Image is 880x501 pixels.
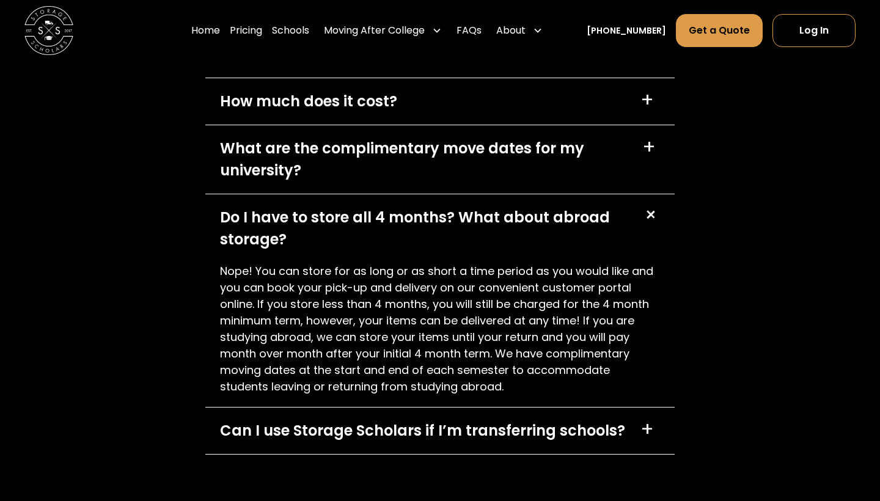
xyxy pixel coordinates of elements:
div: About [491,13,548,48]
div: Moving After College [319,13,447,48]
a: home [24,6,73,55]
div: + [642,137,656,157]
div: + [638,203,661,227]
a: Get a Quote [676,14,763,47]
div: What are the complimentary move dates for my university? [220,137,628,181]
img: Storage Scholars main logo [24,6,73,55]
p: Nope! You can store for as long or as short a time period as you would like and you can book your... [220,263,660,395]
div: Do I have to store all 4 months? What about abroad storage? [220,207,628,250]
a: Schools [272,13,309,48]
a: Log In [772,14,856,47]
div: About [496,23,526,38]
div: + [640,420,654,439]
a: [PHONE_NUMBER] [587,24,666,37]
a: Pricing [230,13,262,48]
div: How much does it cost? [220,90,397,112]
div: + [640,90,654,110]
div: Moving After College [324,23,425,38]
div: Can I use Storage Scholars if I’m transferring schools? [220,420,625,442]
a: Home [191,13,220,48]
a: FAQs [457,13,482,48]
